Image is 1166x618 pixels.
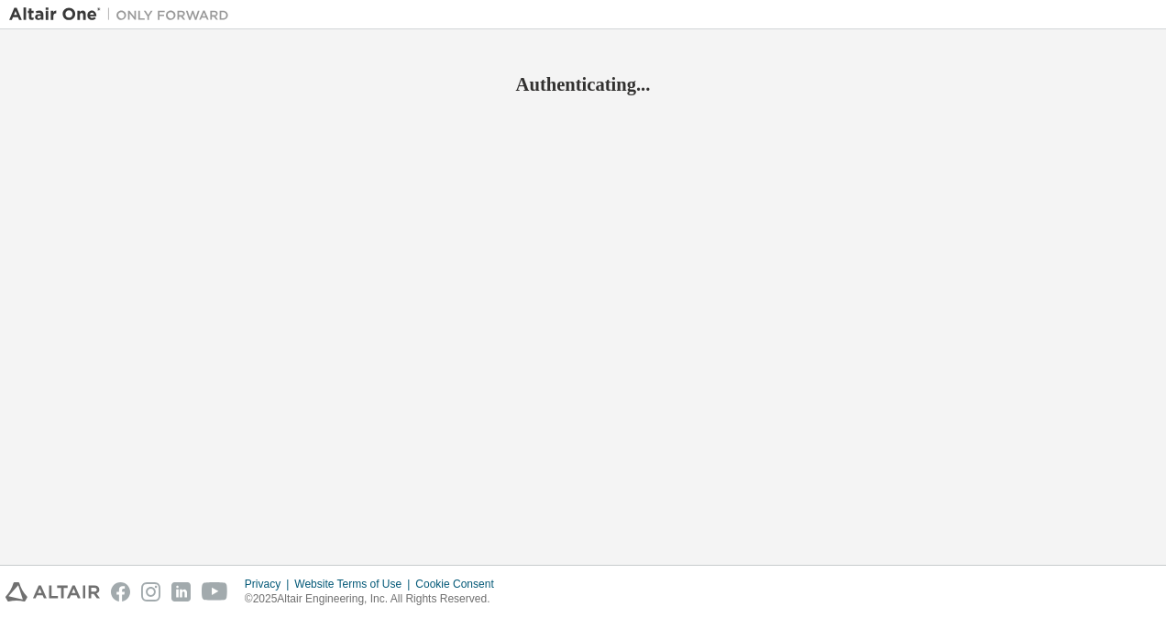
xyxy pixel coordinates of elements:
[171,582,191,601] img: linkedin.svg
[245,591,505,607] p: © 2025 Altair Engineering, Inc. All Rights Reserved.
[141,582,160,601] img: instagram.svg
[9,72,1157,96] h2: Authenticating...
[245,577,294,591] div: Privacy
[9,6,238,24] img: Altair One
[202,582,228,601] img: youtube.svg
[111,582,130,601] img: facebook.svg
[5,582,100,601] img: altair_logo.svg
[294,577,415,591] div: Website Terms of Use
[415,577,504,591] div: Cookie Consent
